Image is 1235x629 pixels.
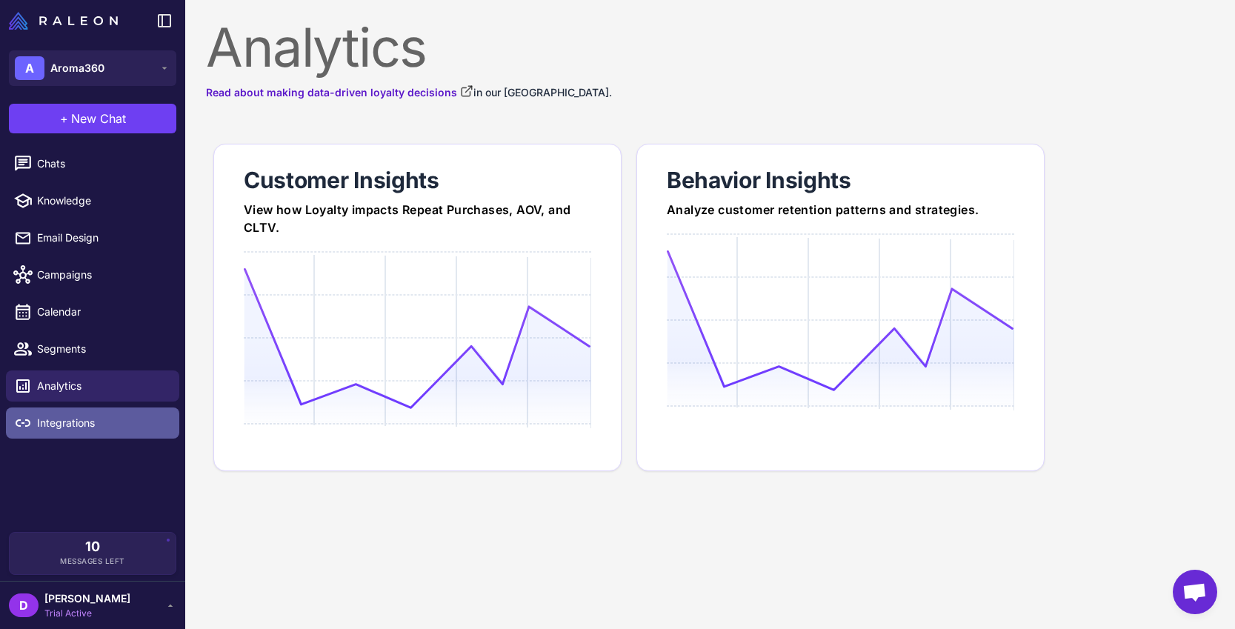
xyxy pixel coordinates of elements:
a: Campaigns [6,259,179,290]
span: Knowledge [37,193,167,209]
div: Behavior Insights [667,165,1014,195]
a: Knowledge [6,185,179,216]
span: + [60,110,68,127]
a: Integrations [6,407,179,439]
img: Raleon Logo [9,12,118,30]
button: +New Chat [9,104,176,133]
div: Analyze customer retention patterns and strategies. [667,201,1014,219]
span: Trial Active [44,607,130,620]
a: Read about making data-driven loyalty decisions [206,84,473,101]
a: Raleon Logo [9,12,124,30]
a: Segments [6,333,179,365]
span: 10 [85,540,100,553]
span: Chats [37,156,167,172]
span: Campaigns [37,267,167,283]
span: Calendar [37,304,167,320]
div: A [15,56,44,80]
div: Analytics [206,21,1214,74]
span: Email Design [37,230,167,246]
button: AAroma360 [9,50,176,86]
div: D [9,593,39,617]
span: Integrations [37,415,167,431]
span: in our [GEOGRAPHIC_DATA]. [473,86,612,99]
span: Analytics [37,378,167,394]
div: Open chat [1173,570,1217,614]
span: Segments [37,341,167,357]
a: Chats [6,148,179,179]
span: Messages Left [60,556,125,567]
a: Email Design [6,222,179,253]
span: Aroma360 [50,60,104,76]
div: View how Loyalty impacts Repeat Purchases, AOV, and CLTV. [244,201,591,236]
span: New Chat [71,110,126,127]
span: [PERSON_NAME] [44,590,130,607]
a: Behavior InsightsAnalyze customer retention patterns and strategies. [636,144,1045,471]
a: Analytics [6,370,179,402]
a: Calendar [6,296,179,327]
div: Customer Insights [244,165,591,195]
a: Customer InsightsView how Loyalty impacts Repeat Purchases, AOV, and CLTV. [213,144,622,471]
